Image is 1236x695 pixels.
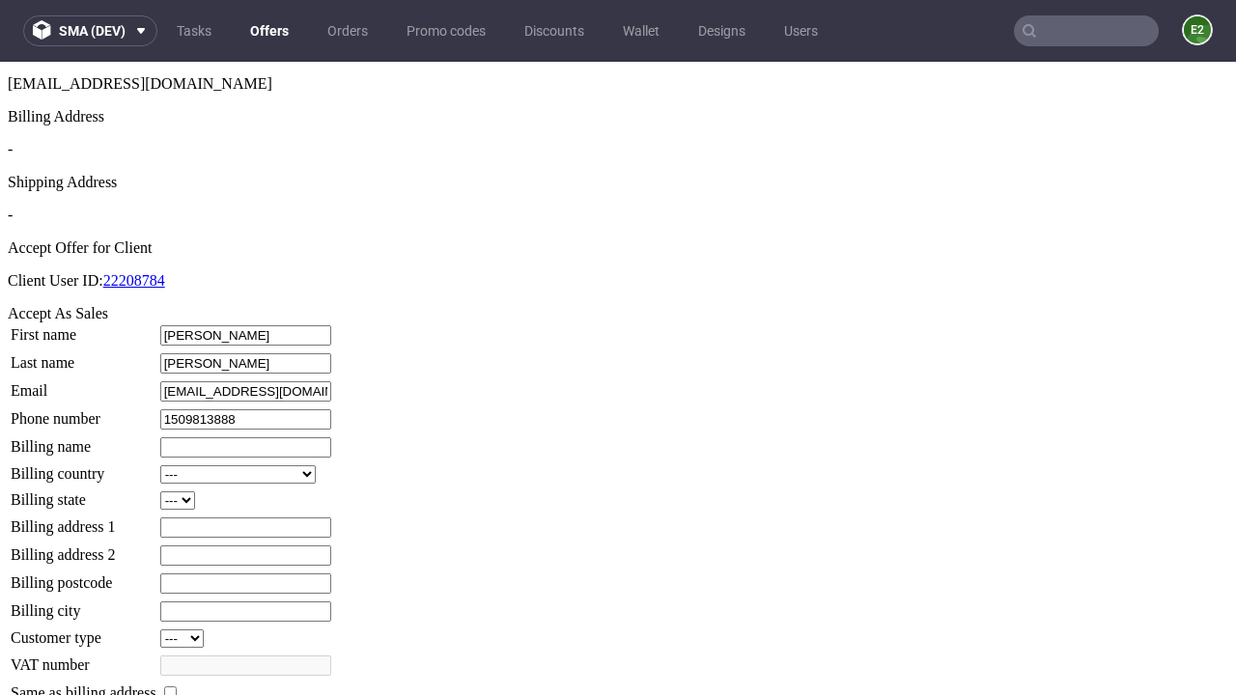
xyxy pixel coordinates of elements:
div: Accept As Sales [8,243,1228,261]
a: Tasks [165,15,223,46]
button: sma (dev) [23,15,157,46]
td: Same as billing address [10,621,157,642]
div: Billing Address [8,46,1228,64]
span: [EMAIL_ADDRESS][DOMAIN_NAME] [8,14,272,30]
td: First name [10,263,157,285]
td: Billing address 1 [10,455,157,477]
span: sma (dev) [59,24,126,38]
a: Users [772,15,829,46]
td: Email [10,319,157,341]
td: Billing address 2 [10,483,157,505]
td: VAT number [10,593,157,615]
td: Billing city [10,539,157,561]
a: Offers [239,15,300,46]
td: Last name [10,291,157,313]
div: Accept Offer for Client [8,178,1228,195]
figcaption: e2 [1184,16,1211,43]
td: Billing country [10,403,157,423]
p: Client User ID: [8,210,1228,228]
td: Phone number [10,347,157,369]
a: Discounts [513,15,596,46]
td: Billing state [10,429,157,449]
a: Promo codes [395,15,497,46]
td: Billing postcode [10,511,157,533]
div: Shipping Address [8,112,1228,129]
td: Billing name [10,375,157,397]
a: Designs [687,15,757,46]
a: 22208784 [103,210,165,227]
span: - [8,79,13,96]
a: Orders [316,15,379,46]
a: Wallet [611,15,671,46]
td: Customer type [10,567,157,587]
span: - [8,145,13,161]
